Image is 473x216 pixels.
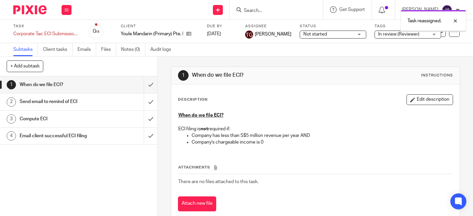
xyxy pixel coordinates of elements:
span: [PERSON_NAME] [255,31,291,38]
p: Description [178,97,208,102]
h1: When do we file ECI? [20,80,98,90]
div: 2 [7,97,16,107]
div: 1 [7,80,16,89]
label: Task [13,24,80,29]
p: Task reassigned. [407,18,441,24]
div: Instructions [421,73,453,78]
label: Client [121,24,199,29]
div: 3 [7,114,16,124]
div: Corporate Tax: ECI Submission FYE [DATE] [13,31,80,37]
span: In review (Reviewer) [378,32,419,37]
h1: When do we file ECI? [192,72,330,79]
button: Attach new file [178,196,216,211]
div: 4 [7,131,16,141]
h1: Compute ECI [20,114,98,124]
a: Emails [78,43,96,56]
p: Company has less than S$5 million revenue per year AND [192,132,453,139]
h1: Send email to remind of ECI [20,97,98,107]
label: Due by [207,24,237,29]
p: Company's chargeable income is 0 [192,139,453,146]
span: [DATE] [207,32,221,36]
img: Pixie [13,5,47,14]
p: Youle Mandarin (Primary) Pte. Ltd. [121,31,183,37]
button: Edit description [406,94,453,105]
strong: not [201,127,208,131]
a: Subtasks [13,43,38,56]
img: svg%3E [442,5,452,15]
span: There are no files attached to this task. [178,179,258,184]
p: ECI filing is required if: [178,126,453,132]
div: 0 [93,28,99,35]
button: + Add subtask [7,60,43,72]
div: 1 [178,70,189,81]
span: Not started [303,32,327,37]
img: tisch_global_logo.jpeg [245,31,253,39]
h1: Email client successful ECI filing [20,131,98,141]
a: Notes (0) [121,43,145,56]
small: /4 [96,30,99,34]
span: Attachments [178,165,210,169]
u: When do we file ECI? [178,113,224,118]
a: Audit logs [150,43,176,56]
div: Corporate Tax: ECI Submission FYE 31 Jul 2025 [13,31,80,37]
a: Client tasks [43,43,73,56]
a: Files [101,43,116,56]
